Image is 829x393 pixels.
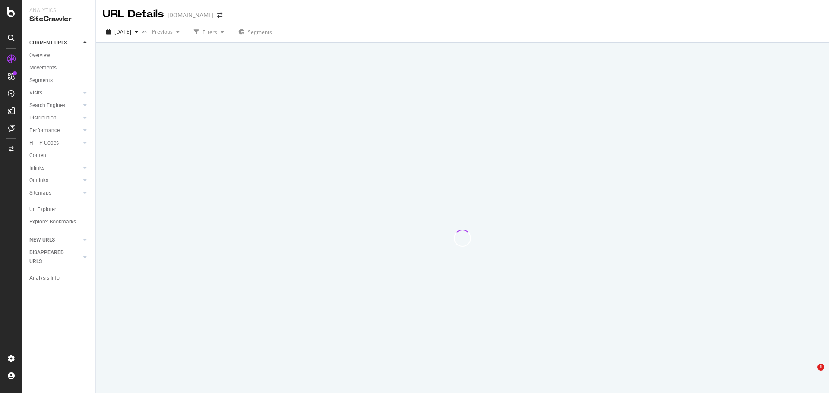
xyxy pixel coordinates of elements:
[29,163,81,173] a: Inlinks
[29,88,42,97] div: Visits
[114,28,131,35] span: 2025 Sep. 23rd
[29,76,89,85] a: Segments
[29,248,73,266] div: DISAPPEARED URLS
[29,189,81,198] a: Sitemaps
[149,28,173,35] span: Previous
[29,101,81,110] a: Search Engines
[29,7,89,14] div: Analytics
[235,25,275,39] button: Segments
[29,38,67,47] div: CURRENT URLS
[29,205,89,214] a: Url Explorer
[29,236,81,245] a: NEW URLS
[29,113,81,123] a: Distribution
[29,14,89,24] div: SiteCrawler
[29,113,57,123] div: Distribution
[800,364,820,384] iframe: Intercom live chat
[29,176,81,185] a: Outlinks
[29,51,89,60] a: Overview
[29,274,89,283] a: Analysis Info
[29,205,56,214] div: Url Explorer
[29,138,59,148] div: HTTP Codes
[149,25,183,39] button: Previous
[29,63,57,72] div: Movements
[168,11,214,19] div: [DOMAIN_NAME]
[29,163,44,173] div: Inlinks
[190,25,228,39] button: Filters
[103,25,142,39] button: [DATE]
[29,88,81,97] a: Visits
[103,7,164,22] div: URL Details
[29,38,81,47] a: CURRENT URLS
[29,274,60,283] div: Analysis Info
[29,236,55,245] div: NEW URLS
[29,176,48,185] div: Outlinks
[29,189,51,198] div: Sitemaps
[29,76,53,85] div: Segments
[29,101,65,110] div: Search Engines
[29,126,60,135] div: Performance
[29,126,81,135] a: Performance
[29,151,48,160] div: Content
[817,364,824,371] span: 1
[29,248,81,266] a: DISAPPEARED URLS
[248,28,272,36] span: Segments
[29,138,81,148] a: HTTP Codes
[29,217,76,226] div: Explorer Bookmarks
[29,151,89,160] a: Content
[29,51,50,60] div: Overview
[29,217,89,226] a: Explorer Bookmarks
[217,12,222,18] div: arrow-right-arrow-left
[142,28,149,35] span: vs
[29,63,89,72] a: Movements
[203,28,217,36] div: Filters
